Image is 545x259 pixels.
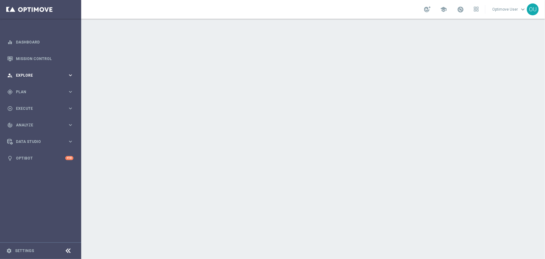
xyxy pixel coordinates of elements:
div: OU [527,3,539,15]
a: Optibot [16,150,65,166]
button: Data Studio keyboard_arrow_right [7,139,74,144]
i: keyboard_arrow_right [67,122,73,128]
i: settings [6,248,12,254]
div: Execute [7,106,67,111]
span: Data Studio [16,140,67,144]
a: Mission Control [16,50,73,67]
button: gps_fixed Plan keyboard_arrow_right [7,89,74,94]
a: Dashboard [16,34,73,50]
i: keyboard_arrow_right [67,72,73,78]
div: Analyze [7,122,67,128]
button: Mission Control [7,56,74,61]
button: track_changes Analyze keyboard_arrow_right [7,123,74,128]
i: equalizer [7,39,13,45]
button: lightbulb Optibot +10 [7,156,74,161]
button: equalizer Dashboard [7,40,74,45]
i: keyboard_arrow_right [67,139,73,145]
span: school [440,6,447,13]
i: gps_fixed [7,89,13,95]
button: play_circle_outline Execute keyboard_arrow_right [7,106,74,111]
span: Explore [16,74,67,77]
i: person_search [7,73,13,78]
i: lightbulb [7,155,13,161]
a: Optimove Userkeyboard_arrow_down [492,5,527,14]
div: Mission Control [7,50,73,67]
span: Execute [16,107,67,110]
button: person_search Explore keyboard_arrow_right [7,73,74,78]
div: Explore [7,73,67,78]
div: Plan [7,89,67,95]
span: Plan [16,90,67,94]
i: keyboard_arrow_right [67,89,73,95]
i: track_changes [7,122,13,128]
div: Dashboard [7,34,73,50]
a: Settings [15,249,34,253]
div: +10 [65,156,73,160]
i: play_circle_outline [7,106,13,111]
i: keyboard_arrow_right [67,105,73,111]
span: keyboard_arrow_down [519,6,526,13]
div: Data Studio [7,139,67,145]
div: Optibot [7,150,73,166]
span: Analyze [16,123,67,127]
